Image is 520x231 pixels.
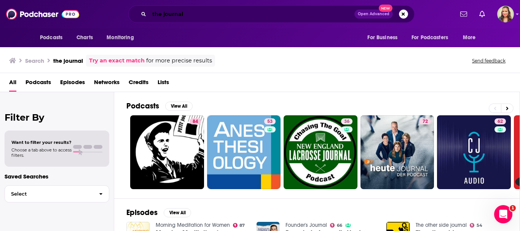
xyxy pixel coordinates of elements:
[379,5,392,12] span: New
[130,115,204,189] a: 84
[126,208,191,217] a: EpisodesView All
[420,118,431,124] a: 72
[457,8,470,21] a: Show notifications dropdown
[165,102,193,111] button: View All
[190,118,201,124] a: 84
[344,118,349,126] span: 36
[330,223,342,228] a: 66
[101,30,144,45] button: open menu
[126,101,193,111] a: PodcastsView All
[267,118,273,126] span: 53
[498,118,503,126] span: 62
[362,30,407,45] button: open menu
[40,32,62,43] span: Podcasts
[284,115,357,189] a: 36
[497,6,514,22] button: Show profile menu
[146,56,212,65] span: for more precise results
[72,30,97,45] a: Charts
[286,222,327,228] a: Founder's Journal
[11,140,72,145] span: Want to filter your results?
[510,205,516,211] span: 1
[107,32,134,43] span: Monitoring
[35,30,72,45] button: open menu
[497,6,514,22] img: User Profile
[5,191,93,196] span: Select
[458,30,485,45] button: open menu
[53,57,83,64] h3: the journal
[11,147,72,158] span: Choose a tab above to access filters.
[367,32,397,43] span: For Business
[239,224,245,227] span: 87
[5,112,109,123] h2: Filter By
[5,173,109,180] p: Saved Searches
[463,32,476,43] span: More
[77,32,93,43] span: Charts
[337,224,342,227] span: 66
[158,76,169,92] a: Lists
[407,30,459,45] button: open menu
[94,76,120,92] a: Networks
[494,205,512,223] iframe: Intercom live chat
[6,7,79,21] img: Podchaser - Follow, Share and Rate Podcasts
[126,208,158,217] h2: Episodes
[164,208,191,217] button: View All
[437,115,511,189] a: 62
[470,223,482,228] a: 54
[233,223,245,228] a: 87
[477,224,482,227] span: 54
[89,56,145,65] a: Try an exact match
[207,115,281,189] a: 53
[25,57,44,64] h3: Search
[156,222,230,228] a: Morning Meditation for Women
[476,8,488,21] a: Show notifications dropdown
[360,115,434,189] a: 72
[416,222,467,228] a: The other side journal
[129,76,148,92] a: Credits
[26,76,51,92] a: Podcasts
[60,76,85,92] a: Episodes
[412,32,448,43] span: For Podcasters
[358,12,389,16] span: Open Advanced
[494,118,506,124] a: 62
[128,5,415,23] div: Search podcasts, credits, & more...
[126,101,159,111] h2: Podcasts
[497,6,514,22] span: Logged in as adriana.guzman
[264,118,276,124] a: 53
[193,118,198,126] span: 84
[149,8,354,20] input: Search podcasts, credits, & more...
[423,118,428,126] span: 72
[5,185,109,202] button: Select
[341,118,353,124] a: 36
[9,76,16,92] a: All
[470,57,508,64] button: Send feedback
[354,10,393,19] button: Open AdvancedNew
